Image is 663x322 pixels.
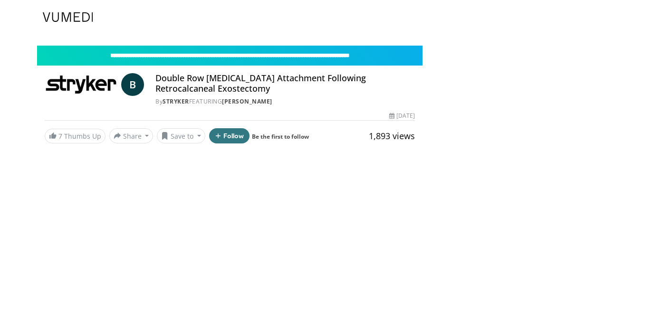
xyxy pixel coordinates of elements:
[157,128,205,143] button: Save to
[109,128,154,143] button: Share
[222,97,272,105] a: [PERSON_NAME]
[43,12,93,22] img: VuMedi Logo
[155,73,415,94] h4: Double Row [MEDICAL_DATA] Attachment Following Retrocalcaneal Exostectomy
[45,129,106,143] a: 7 Thumbs Up
[369,130,415,142] span: 1,893 views
[209,128,250,143] button: Follow
[58,132,62,141] span: 7
[155,97,415,106] div: By FEATURING
[163,97,189,105] a: Stryker
[389,112,415,120] div: [DATE]
[121,73,144,96] a: B
[45,73,118,96] img: Stryker
[252,133,309,141] a: Be the first to follow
